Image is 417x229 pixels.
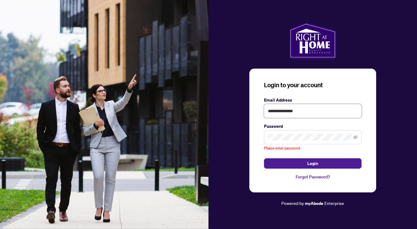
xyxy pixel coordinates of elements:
[353,135,358,139] span: eye-invisible
[289,22,336,59] img: ma-logo
[264,97,362,103] label: Email Address
[307,159,318,168] span: Login
[264,81,362,89] h3: Login to your account
[305,200,323,207] a: myAbode
[281,200,304,206] span: Powered by
[264,174,362,180] a: Forgot Password?
[324,200,344,206] span: Enterprise
[264,158,362,169] button: Login
[264,146,300,150] span: Please enter password
[264,123,362,130] label: Password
